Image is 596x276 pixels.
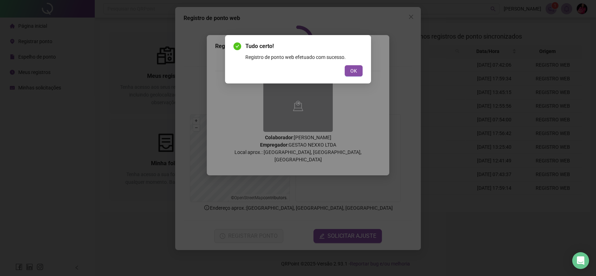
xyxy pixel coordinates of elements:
[233,42,241,50] span: check-circle
[245,42,363,51] span: Tudo certo!
[572,252,589,269] div: Open Intercom Messenger
[350,67,357,75] span: OK
[245,53,363,61] div: Registro de ponto web efetuado com sucesso.
[345,65,363,76] button: OK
